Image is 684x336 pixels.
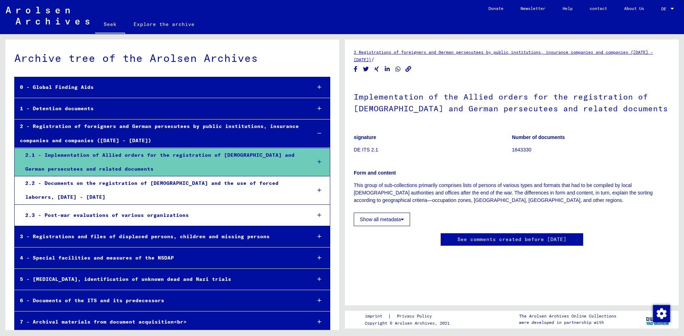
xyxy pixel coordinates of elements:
[391,313,440,320] a: Privacy Policy
[20,84,94,90] font: 0 - Global Finding Aids
[563,6,572,11] font: Help
[20,276,231,282] font: 5 - [MEDICAL_DATA], identification of unknown dead and Nazi trials
[644,310,671,328] img: yv_logo.png
[520,6,545,11] font: Newsletter
[25,152,295,172] font: 2.1 - Implementation of Allied orders for the registration of [DEMOGRAPHIC_DATA] and German perse...
[365,320,450,326] font: Copyright © Arolsen Archives, 2021
[653,305,670,322] img: Change consent
[20,233,270,240] font: 3 - Registrations and files of displaced persons, children and missing persons
[14,51,258,65] font: Archive tree of the Arolsen Archives
[134,21,195,27] font: Explore the archive
[362,65,370,74] button: Share on Twitter
[20,255,174,261] font: 4 - Special facilities and measures of the NSDAP
[354,92,668,113] font: Implementation of the Allied orders for the registration of [DEMOGRAPHIC_DATA] and German persecu...
[519,313,616,319] font: The Arolsen Archives Online Collections
[384,65,391,74] button: Share on LinkedIn
[354,147,378,153] font: DE ITS 2.1
[6,7,89,25] img: Arolsen_neg.svg
[354,182,653,203] font: This group of sub-collections primarily comprises lists of persons of various types and formats t...
[365,313,382,319] font: imprint
[20,319,187,325] font: 7 - Archival materials from document acquisition<br>
[405,65,412,74] button: Copy link
[394,65,402,74] button: Share on WhatsApp
[95,16,125,34] a: Seek
[104,21,116,27] font: Seek
[20,105,94,112] font: 1 - Detention documents
[125,16,203,33] a: Explore the archive
[590,6,607,11] font: contact
[365,313,388,320] a: imprint
[512,134,565,140] font: Number of documents
[373,65,380,74] button: Share on Xing
[20,123,299,143] font: 2 - Registration of foreigners and German persecutees by public institutions, insurance companies...
[512,147,532,153] font: 1643330
[661,6,666,11] font: DE
[25,180,279,200] font: 2.2 - Documents on the registration of [DEMOGRAPHIC_DATA] and the use of forced laborers, [DATE] ...
[354,134,376,140] font: signature
[20,297,164,304] font: 6 - Documents of the ITS and its predecessors
[352,65,359,74] button: Share on Facebook
[397,313,432,319] font: Privacy Policy
[354,170,396,176] font: Form and content
[354,213,410,226] button: Show all metadata
[519,320,604,325] font: were developed in partnership with
[371,56,374,63] font: /
[388,313,391,319] font: |
[457,236,566,242] font: See comments created before [DATE]
[360,217,401,222] font: Show all metadata
[624,6,644,11] font: About Us
[488,6,503,11] font: Donate
[457,236,566,243] a: See comments created before [DATE]
[354,49,653,62] a: 2 Registrations of foreigners and German persecutees by public institutions, insurance companies ...
[25,212,189,218] font: 2.3 - Post-war evaluations of various organizations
